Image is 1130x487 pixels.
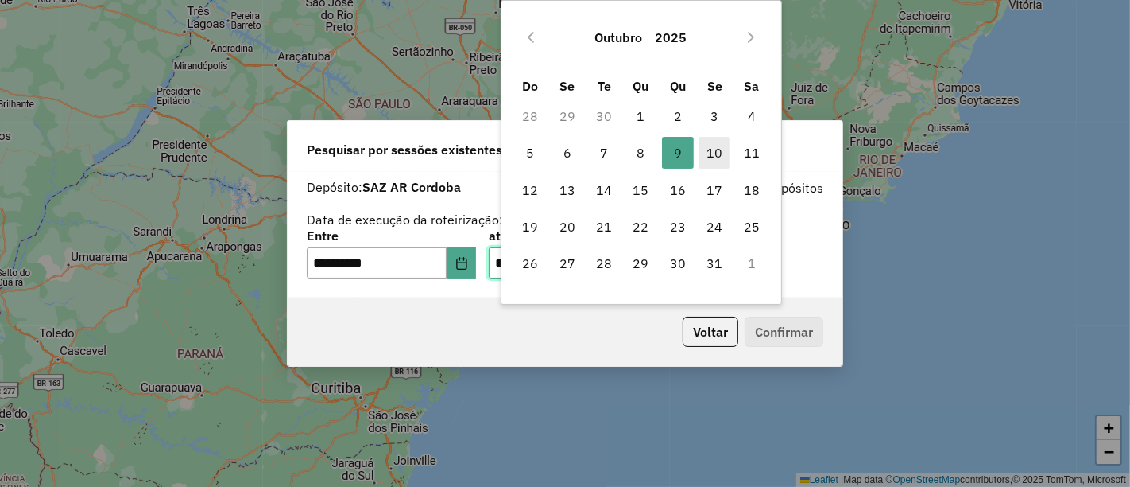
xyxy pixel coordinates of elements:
span: 1 [625,100,657,132]
td: 6 [549,134,586,171]
span: Se [559,78,575,94]
td: 29 [549,98,586,134]
strong: SAZ AR Cordoba [362,179,461,195]
span: 25 [736,211,768,243]
td: 1 [733,245,770,282]
td: 16 [660,172,696,208]
td: 27 [549,245,586,282]
td: 30 [660,245,696,282]
span: 14 [588,174,620,206]
span: 13 [551,174,583,206]
td: 15 [622,172,659,208]
label: Depósito: [307,177,461,197]
td: 23 [660,208,696,245]
span: 22 [625,211,657,243]
span: 29 [625,247,657,279]
td: 7 [586,134,622,171]
label: Data de execução da roteirização: [307,210,503,229]
span: 16 [662,174,694,206]
span: Do [522,78,538,94]
td: 30 [586,98,622,134]
button: Voltar [683,317,738,347]
td: 31 [696,245,733,282]
td: 28 [512,98,548,134]
td: 25 [733,208,770,245]
td: 10 [696,134,733,171]
span: Qu [633,78,649,94]
td: 24 [696,208,733,245]
span: 24 [699,211,730,243]
span: 12 [514,174,546,206]
button: Previous Month [518,25,544,50]
span: Qu [670,78,686,94]
td: 8 [622,134,659,171]
td: 20 [549,208,586,245]
td: 1 [622,98,659,134]
td: 13 [549,172,586,208]
button: Choose Date [447,247,477,279]
span: 7 [588,137,620,169]
span: 10 [699,137,730,169]
span: 6 [551,137,583,169]
td: 3 [696,98,733,134]
span: 15 [625,174,657,206]
span: 23 [662,211,694,243]
td: 4 [733,98,770,134]
td: 26 [512,245,548,282]
td: 5 [512,134,548,171]
span: 3 [699,100,730,132]
td: 29 [622,245,659,282]
span: 30 [662,247,694,279]
td: 11 [733,134,770,171]
span: 26 [514,247,546,279]
td: 17 [696,172,733,208]
span: 27 [551,247,583,279]
span: 31 [699,247,730,279]
span: 18 [736,174,768,206]
td: 2 [660,98,696,134]
button: Next Month [738,25,764,50]
td: 12 [512,172,548,208]
span: 11 [736,137,768,169]
span: Se [707,78,722,94]
span: 2 [662,100,694,132]
span: 4 [736,100,768,132]
td: 18 [733,172,770,208]
td: 19 [512,208,548,245]
td: 9 [660,134,696,171]
span: 20 [551,211,583,243]
span: 17 [699,174,730,206]
span: Sa [744,78,759,94]
span: 21 [588,211,620,243]
span: 28 [588,247,620,279]
label: Entre [307,226,476,245]
button: Choose Year [649,18,694,56]
td: 14 [586,172,622,208]
span: 19 [514,211,546,243]
span: 8 [625,137,657,169]
span: 9 [662,137,694,169]
span: 5 [514,137,546,169]
td: 28 [586,245,622,282]
span: Pesquisar por sessões existentes [307,140,502,159]
td: 22 [622,208,659,245]
label: até [489,226,658,245]
span: Te [598,78,611,94]
button: Choose Month [589,18,649,56]
td: 21 [586,208,622,245]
